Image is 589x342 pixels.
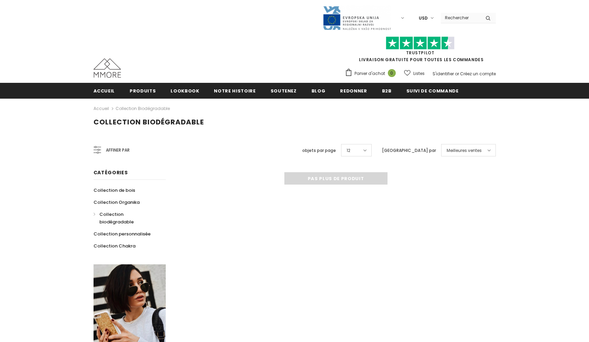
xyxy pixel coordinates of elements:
[340,83,367,98] a: Redonner
[413,70,425,77] span: Listes
[94,187,135,194] span: Collection de bois
[388,69,396,77] span: 0
[455,71,459,77] span: or
[404,67,425,79] a: Listes
[382,147,436,154] label: [GEOGRAPHIC_DATA] par
[441,13,480,23] input: Search Site
[323,15,391,21] a: Javni Razpis
[94,117,204,127] span: Collection biodégradable
[271,83,297,98] a: soutenez
[312,88,326,94] span: Blog
[345,68,399,79] a: Panier d'achat 0
[406,50,435,56] a: TrustPilot
[94,240,135,252] a: Collection Chakra
[447,147,482,154] span: Meilleures ventes
[99,211,134,225] span: Collection biodégradable
[406,88,459,94] span: Suivi de commande
[460,71,496,77] a: Créez un compte
[94,104,109,113] a: Accueil
[130,88,156,94] span: Produits
[94,88,115,94] span: Accueil
[94,243,135,249] span: Collection Chakra
[116,106,170,111] a: Collection biodégradable
[171,83,199,98] a: Lookbook
[419,15,428,22] span: USD
[94,196,140,208] a: Collection Organika
[94,228,151,240] a: Collection personnalisée
[382,83,392,98] a: B2B
[345,40,496,63] span: LIVRAISON GRATUITE POUR TOUTES LES COMMANDES
[94,169,128,176] span: Catégories
[433,71,454,77] a: S'identifier
[312,83,326,98] a: Blog
[94,58,121,78] img: Cas MMORE
[340,88,367,94] span: Redonner
[214,88,255,94] span: Notre histoire
[130,83,156,98] a: Produits
[214,83,255,98] a: Notre histoire
[94,208,158,228] a: Collection biodégradable
[382,88,392,94] span: B2B
[106,146,130,154] span: Affiner par
[94,199,140,206] span: Collection Organika
[355,70,385,77] span: Panier d'achat
[347,147,350,154] span: 12
[323,5,391,31] img: Javni Razpis
[406,83,459,98] a: Suivi de commande
[171,88,199,94] span: Lookbook
[271,88,297,94] span: soutenez
[94,231,151,237] span: Collection personnalisée
[94,184,135,196] a: Collection de bois
[94,83,115,98] a: Accueil
[302,147,336,154] label: objets par page
[386,36,455,50] img: Faites confiance aux étoiles pilotes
